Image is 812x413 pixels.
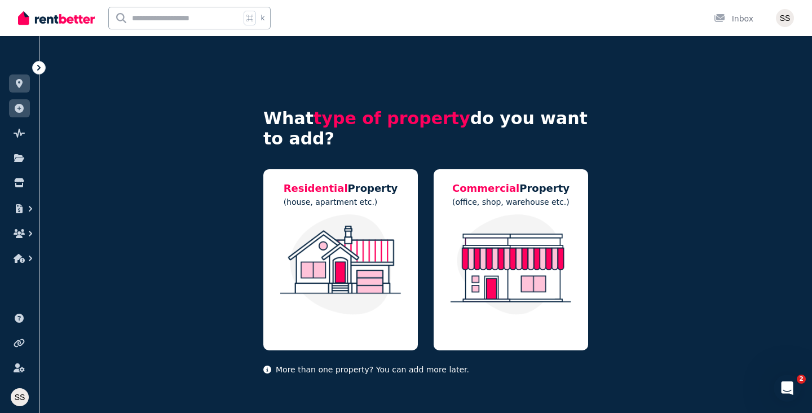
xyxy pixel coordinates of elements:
[776,9,794,27] img: Shashanka Saurav
[261,14,264,23] span: k
[275,214,407,315] img: Residential Property
[797,375,806,384] span: 2
[452,182,519,194] span: Commercial
[452,181,570,196] h5: Property
[284,182,348,194] span: Residential
[11,388,29,406] img: Shashanka Saurav
[284,196,398,208] p: (house, apartment etc.)
[263,364,588,375] p: More than one property? You can add more later.
[445,214,577,315] img: Commercial Property
[263,108,588,149] h4: What do you want to add?
[774,375,801,402] iframe: Intercom live chat
[284,181,398,196] h5: Property
[452,196,570,208] p: (office, shop, warehouse etc.)
[714,13,753,24] div: Inbox
[18,10,95,27] img: RentBetter
[314,108,470,128] span: type of property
